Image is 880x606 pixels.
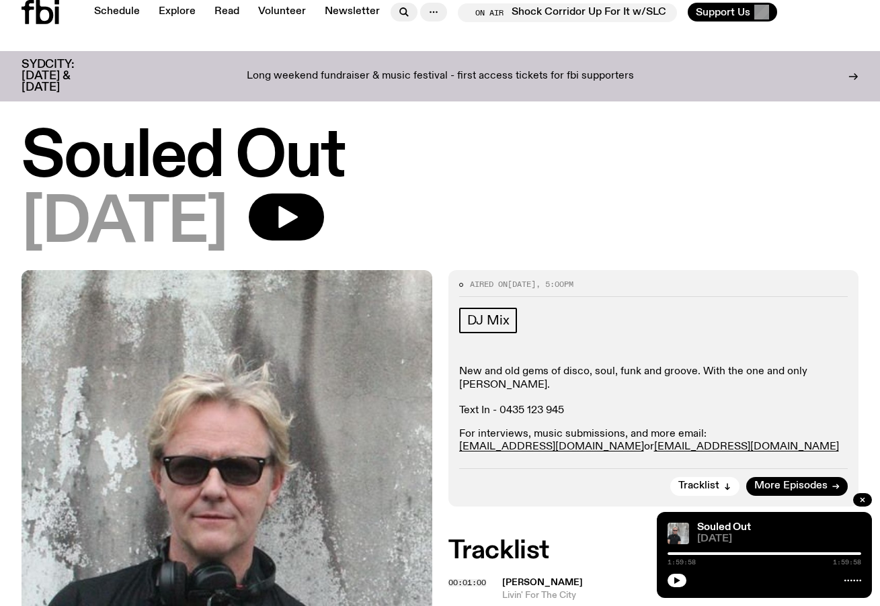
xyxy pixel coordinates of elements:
[668,559,696,566] span: 1:59:58
[247,71,634,83] p: Long weekend fundraiser & music festival - first access tickets for fbi supporters
[688,3,777,21] button: Support Us
[250,3,314,21] a: Volunteer
[654,441,839,452] a: [EMAIL_ADDRESS][DOMAIN_NAME]
[502,578,583,587] span: [PERSON_NAME]
[697,522,751,533] a: Souled Out
[512,7,666,19] span: Shock Corridor Up For It w/SLC
[86,3,148,21] a: Schedule
[668,523,689,544] img: Stephen looks directly at the camera, wearing a black tee, black sunglasses and headphones around...
[697,534,861,544] span: [DATE]
[22,193,227,254] span: [DATE]
[467,313,510,328] span: DJ Mix
[678,481,719,491] span: Tracklist
[317,3,388,21] a: Newsletter
[206,3,247,21] a: Read
[670,477,739,496] button: Tracklist
[22,128,858,188] h1: Souled Out
[508,279,536,290] span: [DATE]
[459,308,518,333] a: DJ Mix
[448,539,859,563] h2: Tracklist
[459,365,848,417] p: New and old gems of disco, soul, funk and groove. With the one and only [PERSON_NAME]. Text In - ...
[502,589,859,602] span: Livin' For The City
[833,559,861,566] span: 1:59:58
[22,59,108,93] h3: SYDCITY: [DATE] & [DATE]
[754,481,828,491] span: More Episodes
[459,428,848,453] p: For interviews, music submissions, and more email: or
[448,579,486,587] button: 00:01:00
[448,577,486,588] span: 00:01:00
[459,441,644,452] a: [EMAIL_ADDRESS][DOMAIN_NAME]
[696,6,750,18] span: Support Us
[746,477,848,496] a: More Episodes
[536,279,573,290] span: , 5:00pm
[458,3,677,22] button: On AirShock Corridor Up For It w/SLC
[151,3,204,21] a: Explore
[470,279,508,290] span: Aired on
[475,8,504,17] span: On Air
